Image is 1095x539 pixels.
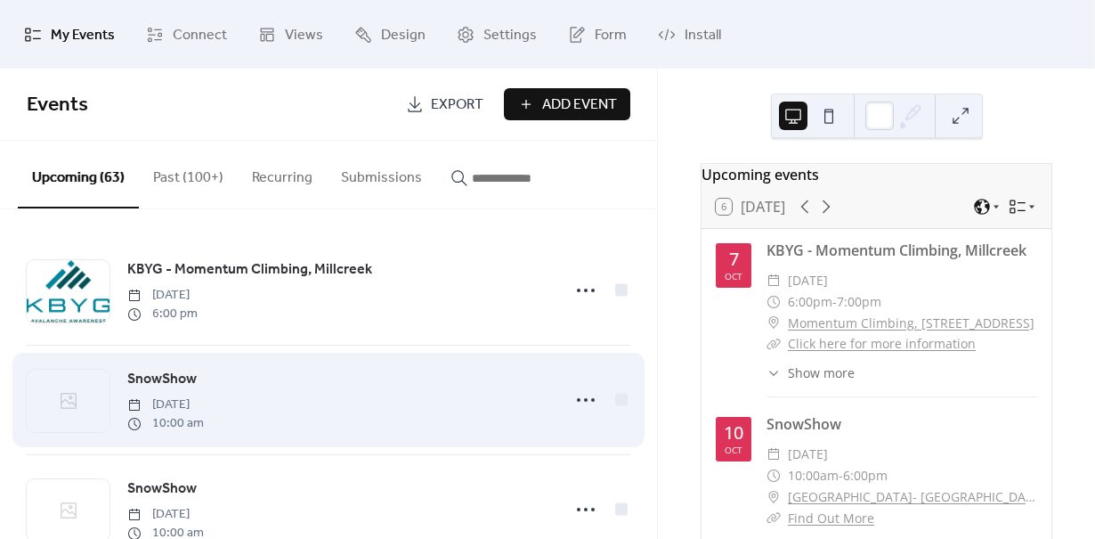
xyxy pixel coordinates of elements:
[483,21,537,49] span: Settings
[788,363,855,382] span: Show more
[127,478,197,500] span: SnowShow
[837,291,881,313] span: 7:00pm
[766,333,781,355] div: ​
[788,335,976,352] a: Click here for more information
[127,505,204,524] span: [DATE]
[788,510,874,527] a: Find Out More
[393,88,497,120] a: Export
[788,486,1037,508] a: [GEOGRAPHIC_DATA]- [GEOGRAPHIC_DATA] [US_STATE]
[11,7,128,61] a: My Events
[766,313,781,334] div: ​
[127,305,198,323] span: 6:00 pm
[127,396,204,414] span: [DATE]
[327,141,436,207] button: Submissions
[843,465,888,486] span: 6:00pm
[766,270,781,291] div: ​
[788,270,828,291] span: [DATE]
[381,21,426,49] span: Design
[127,258,372,282] a: KBYG - Momentum Climbing, Millcreek
[51,21,115,49] span: My Events
[788,465,839,486] span: 10:00am
[443,7,550,61] a: Settings
[238,141,327,207] button: Recurring
[725,445,742,454] div: Oct
[685,21,721,49] span: Install
[724,424,743,442] div: 10
[341,7,439,61] a: Design
[702,164,1051,185] div: Upcoming events
[595,21,627,49] span: Form
[766,241,1026,260] a: KBYG - Momentum Climbing, Millcreek
[127,286,198,305] span: [DATE]
[832,291,837,313] span: -
[729,250,739,268] div: 7
[555,7,640,61] a: Form
[788,444,828,465] span: [DATE]
[27,86,88,125] span: Events
[766,465,781,486] div: ​
[645,7,734,61] a: Install
[431,94,483,116] span: Export
[18,141,139,208] button: Upcoming (63)
[766,414,841,434] a: SnowShow
[127,414,204,433] span: 10:00 am
[285,21,323,49] span: Views
[766,363,781,382] div: ​
[127,259,372,281] span: KBYG - Momentum Climbing, Millcreek
[173,21,227,49] span: Connect
[139,141,238,207] button: Past (100+)
[133,7,240,61] a: Connect
[788,313,1034,334] a: Momentum Climbing, [STREET_ADDRESS]
[127,478,197,501] a: SnowShow
[245,7,337,61] a: Views
[766,363,855,382] button: ​Show more
[127,369,197,390] span: SnowShow
[542,94,617,116] span: Add Event
[766,291,781,313] div: ​
[504,88,630,120] button: Add Event
[788,291,832,313] span: 6:00pm
[766,444,781,465] div: ​
[839,465,843,486] span: -
[766,508,781,529] div: ​
[766,486,781,508] div: ​
[127,368,197,391] a: SnowShow
[725,272,742,281] div: Oct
